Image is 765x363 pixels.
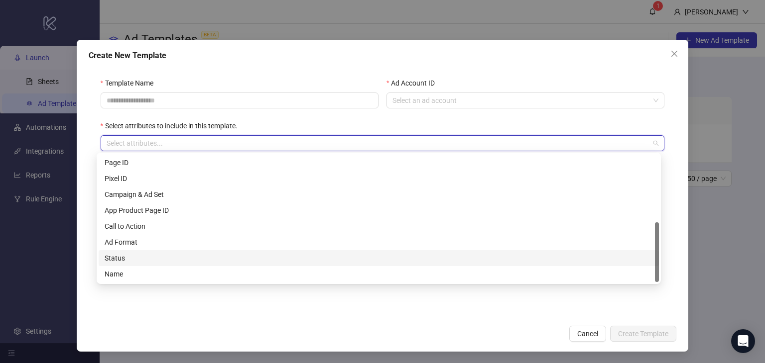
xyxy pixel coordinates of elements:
[105,237,653,248] div: Ad Format
[99,250,659,266] div: Status
[569,326,606,342] button: Cancel
[89,50,677,62] div: Create New Template
[101,120,244,131] label: Select attributes to include in this template.
[105,269,653,279] div: Name
[105,157,653,168] div: Page ID
[105,173,653,184] div: Pixel ID
[392,93,649,108] input: Ad Account ID
[99,155,659,171] div: Page ID
[107,137,109,149] input: Select attributes to include in this template.
[99,266,659,282] div: Name
[105,221,653,232] div: Call to Action
[105,189,653,200] div: Campaign & Ad Set
[101,78,160,89] label: Template Name
[610,326,676,342] button: Create Template
[577,330,598,338] span: Cancel
[99,202,659,218] div: App Product Page ID
[105,205,653,216] div: App Product Page ID
[666,46,682,62] button: Close
[105,253,653,264] div: Status
[101,92,379,108] input: Template Name
[731,329,755,353] div: Open Intercom Messenger
[670,50,678,58] span: close
[99,186,659,202] div: Campaign & Ad Set
[99,234,659,250] div: Ad Format
[99,171,659,186] div: Pixel ID
[99,218,659,234] div: Call to Action
[386,78,441,89] label: Ad Account ID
